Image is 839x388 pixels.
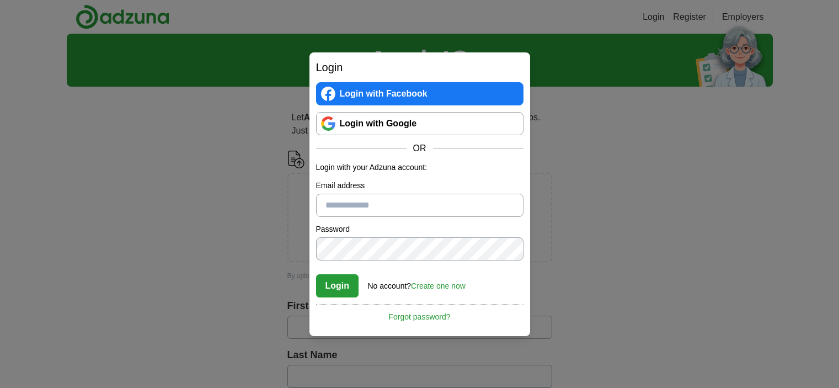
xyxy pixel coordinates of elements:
a: Login with Facebook [316,82,523,105]
label: Email address [316,180,523,192]
div: No account? [368,274,466,292]
p: Login with your Adzuna account: [316,162,523,173]
h2: Login [316,59,523,76]
span: OR [407,142,433,155]
a: Login with Google [316,112,523,135]
a: Forgot password? [316,304,523,323]
label: Password [316,224,523,235]
a: Create one now [411,281,466,290]
button: Login [316,274,359,297]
